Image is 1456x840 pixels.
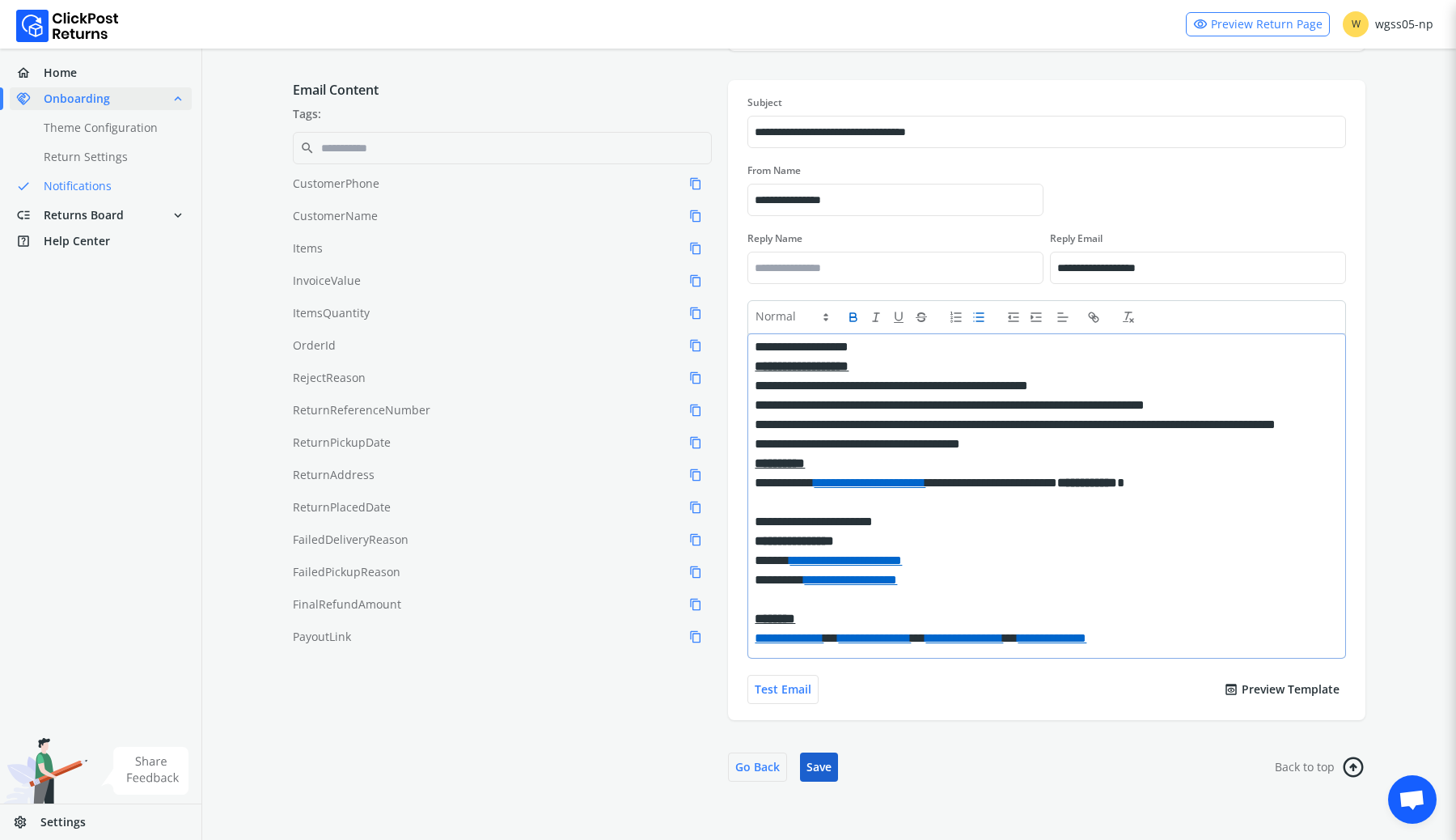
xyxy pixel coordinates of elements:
span: content_copy [689,303,702,323]
a: doneNotifications [10,175,211,197]
button: indent: -1 [1006,308,1029,327]
span: content_copy [689,498,702,517]
span: content_copy [689,401,702,420]
span: content_copy [689,206,702,226]
span: PayoutLink [293,629,351,645]
a: homeHome [10,62,192,84]
span: content_copy [689,627,702,647]
button: strike [914,308,937,327]
span: ReturnAddress [293,467,375,483]
span: ItemsQuantity [293,305,370,321]
button: list: bullet [971,308,994,327]
span: ReturnReferenceNumber [293,402,430,418]
a: Return Settings [10,146,211,168]
span: content_copy [689,465,702,485]
span: content_copy [689,595,702,614]
a: help_centerHelp Center [10,230,192,252]
button: indent: +1 [1029,308,1052,327]
span: help_center [16,230,44,252]
button: link [1086,308,1109,327]
button: bold [846,308,869,327]
label: From Name [747,164,1043,177]
span: FailedPickupReason [293,564,400,580]
span: OrderId [293,337,336,354]
span: RejectReason [293,370,366,386]
a: Back to toparrow_circle_right [1275,753,1365,782]
span: expand_less [171,87,185,110]
span: CustomerPhone [293,176,379,192]
button: Test Email [747,675,819,704]
span: ReturnPickupDate [293,435,391,451]
span: FinalRefundAmount [293,596,401,613]
a: Theme Configuration [10,117,211,139]
div: wgss05-np [1343,11,1433,37]
p: Email Content [293,80,712,100]
div: Open chat [1388,775,1437,824]
span: arrow_circle_right [1339,755,1368,779]
span: home [16,62,44,84]
span: content_copy [689,174,702,193]
label: Reply Name [747,232,1043,245]
span: search [300,137,315,159]
span: preview [1224,678,1238,701]
span: content_copy [689,368,702,388]
button: Save [800,753,838,782]
img: share feedback [101,747,189,795]
span: Home [44,65,77,81]
span: Help Center [44,233,110,249]
button: clean [1121,308,1144,327]
span: InvoiceValue [293,273,361,289]
span: settings [13,811,40,834]
p: Tags: [293,106,712,122]
span: handshake [16,87,44,110]
span: content_copy [689,271,702,291]
span: visibility [1193,13,1208,36]
span: FailedDeliveryReason [293,532,408,548]
span: low_priority [16,204,44,227]
button: previewPreview Template [1217,675,1346,704]
span: expand_more [171,204,185,227]
span: CustomerName [293,208,378,224]
span: content_copy [689,336,702,355]
span: content_copy [689,562,702,582]
span: Back to top [1275,759,1335,775]
span: Items [293,240,323,257]
button: underline [891,308,914,327]
span: ReturnPlacedDate [293,499,391,515]
button: list: ordered [949,308,971,327]
label: Reply Email [1050,232,1346,245]
a: visibilityPreview Return Page [1186,12,1330,36]
span: content_copy [689,239,702,258]
span: Onboarding [44,91,110,107]
button: Go Back [728,753,787,782]
label: Subject [747,96,1346,109]
button: italic [869,308,891,327]
span: content_copy [689,433,702,452]
span: W [1343,11,1369,37]
img: Logo [16,10,119,42]
span: done [16,175,31,197]
span: Settings [40,814,86,830]
span: content_copy [689,530,702,549]
span: Returns Board [44,207,124,223]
